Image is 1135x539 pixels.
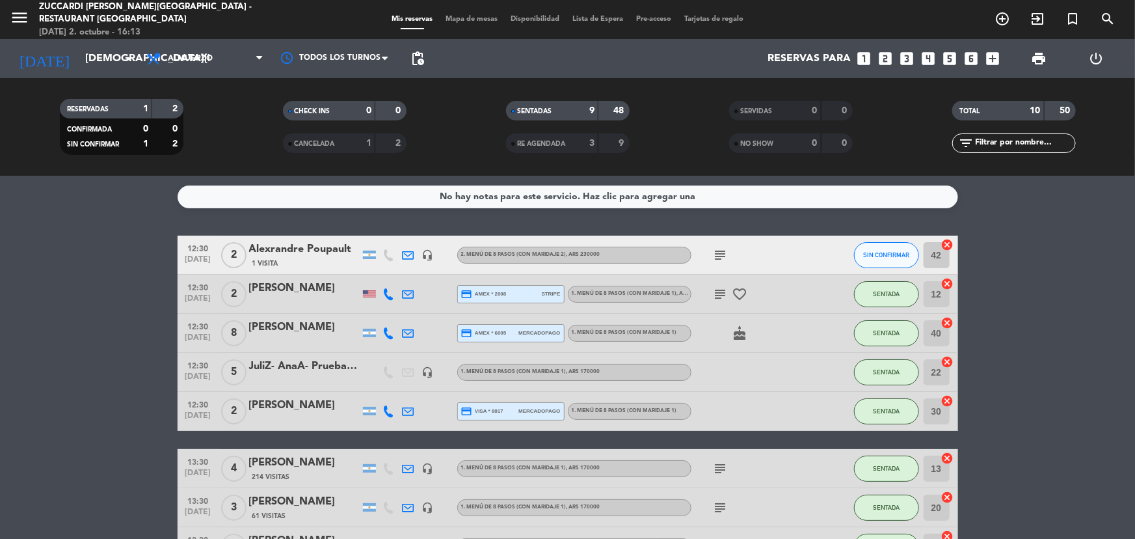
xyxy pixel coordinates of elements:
i: subject [713,286,728,302]
span: 2 [221,242,247,268]
span: , ARS 170000 [567,465,600,471]
strong: 0 [842,106,849,115]
div: [DATE] 2. octubre - 16:13 [39,26,274,39]
i: headset_mic [422,366,434,378]
i: cake [732,325,748,341]
span: 12:30 [182,240,215,255]
span: SENTADA [873,290,900,297]
i: filter_list [959,135,974,151]
i: headset_mic [422,463,434,475]
div: [PERSON_NAME] [249,493,360,510]
button: SENTADA [854,495,919,521]
span: visa * 8817 [461,406,503,417]
strong: 3 [589,139,594,148]
span: mercadopago [518,329,560,337]
div: [PERSON_NAME] [249,454,360,471]
span: stripe [542,290,561,298]
strong: 0 [395,106,403,115]
i: cancel [941,452,954,465]
button: SENTADA [854,281,919,307]
strong: 48 [613,106,626,115]
span: Almuerzo [168,54,213,63]
span: [DATE] [182,411,215,426]
strong: 1 [366,139,371,148]
strong: 1 [143,139,148,148]
span: Tarjetas de regalo [678,16,750,23]
div: Zuccardi [PERSON_NAME][GEOGRAPHIC_DATA] - Restaurant [GEOGRAPHIC_DATA] [39,1,274,26]
span: , ARS 170000 [567,504,600,510]
strong: 2 [172,139,180,148]
span: , ARS 170000 [567,369,600,374]
i: credit_card [461,406,473,417]
strong: 2 [395,139,403,148]
span: 12:30 [182,396,215,411]
i: power_settings_new [1089,51,1104,66]
i: cancel [941,491,954,504]
span: CANCELADA [295,141,335,147]
span: SIN CONFIRMAR [863,251,909,258]
i: credit_card [461,288,473,300]
strong: 0 [812,139,818,148]
i: turned_in_not [1065,11,1080,27]
span: 13:30 [182,493,215,508]
i: cancel [941,316,954,329]
i: add_circle_outline [995,11,1010,27]
span: amex * 6005 [461,327,507,339]
button: SENTADA [854,398,919,424]
span: SENTADA [873,329,900,337]
i: subject [713,247,728,263]
i: arrow_drop_down [121,51,137,66]
i: looks_5 [941,50,958,67]
span: 12:30 [182,357,215,372]
strong: 0 [366,106,371,115]
strong: 1 [143,104,148,113]
span: Pre-acceso [630,16,678,23]
span: print [1031,51,1047,66]
span: Reservas para [768,53,851,65]
span: 61 Visitas [252,511,286,521]
i: looks_4 [920,50,937,67]
span: CHECK INS [295,108,330,115]
span: , ARS 170000 [677,291,711,296]
strong: 9 [589,106,594,115]
span: 214 Visitas [252,472,290,482]
i: [DATE] [10,44,79,73]
span: [DATE] [182,294,215,309]
span: SENTADA [873,408,900,415]
span: 1. MENÚ DE 8 PASOS (con maridaje 1) [572,408,677,413]
div: JuliZ- AnaA- Prueba menú [249,358,360,375]
span: 12:30 [182,279,215,294]
i: menu [10,8,29,27]
span: 12:30 [182,318,215,333]
i: subject [713,461,728,477]
span: SENTADA [873,504,900,511]
span: 1. MENÚ DE 8 PASOS (con maridaje 1) [461,504,600,510]
i: looks_6 [963,50,980,67]
button: SIN CONFIRMAR [854,242,919,268]
i: looks_3 [898,50,915,67]
i: subject [713,500,728,516]
span: 4 [221,456,247,482]
span: Mis reservas [385,16,439,23]
button: SENTADA [854,359,919,385]
i: add_box [984,50,1001,67]
span: SENTADA [873,465,900,472]
span: 1. MENÚ DE 8 PASOS (con maridaje 1) [461,465,600,471]
span: 2. MENÚ DE 8 PASOS (con maridaje 2) [461,252,600,257]
i: cancel [941,238,954,251]
div: [PERSON_NAME] [249,397,360,414]
i: headset_mic [422,502,434,514]
span: CONFIRMADA [68,126,113,133]
input: Filtrar por nombre... [974,136,1075,150]
i: looks_one [855,50,872,67]
i: cancel [941,277,954,290]
div: Alexrandre Poupault [249,241,360,258]
span: NO SHOW [741,141,774,147]
button: SENTADA [854,320,919,346]
span: 1 Visita [252,258,278,269]
strong: 50 [1060,106,1073,115]
span: 2 [221,398,247,424]
button: SENTADA [854,456,919,482]
div: [PERSON_NAME] [249,319,360,336]
span: SIN CONFIRMAR [68,141,120,148]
